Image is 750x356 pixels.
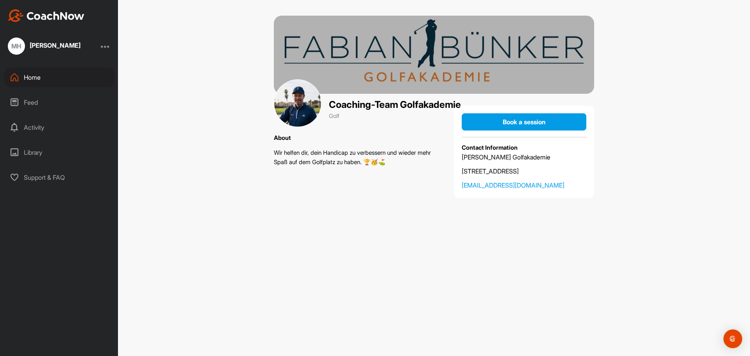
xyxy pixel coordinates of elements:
p: Golf [329,112,461,121]
div: [PERSON_NAME] [30,42,80,48]
div: Library [4,143,114,162]
p: Coaching-Team Golfakademie [329,98,461,112]
button: Book a session [462,113,586,131]
div: Home [4,68,114,87]
span: Book a session [503,118,546,126]
div: Activity [4,118,114,137]
p: Wir helfen dir, dein Handicap zu verbessern und wieder mehr Spaß auf dem Golfplatz zu haben. 🏆🥳⛳️ [274,148,445,167]
p: [PERSON_NAME] Golfakademie [462,152,586,162]
img: cover [274,16,594,94]
label: About [274,134,291,141]
div: MH [8,38,25,55]
img: cover [274,79,321,127]
p: [STREET_ADDRESS] [462,166,586,176]
p: Contact Information [462,143,586,152]
a: [EMAIL_ADDRESS][DOMAIN_NAME] [462,181,586,190]
div: Support & FAQ [4,168,114,187]
div: Open Intercom Messenger [723,329,742,348]
img: CoachNow [8,9,84,22]
div: Feed [4,93,114,112]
